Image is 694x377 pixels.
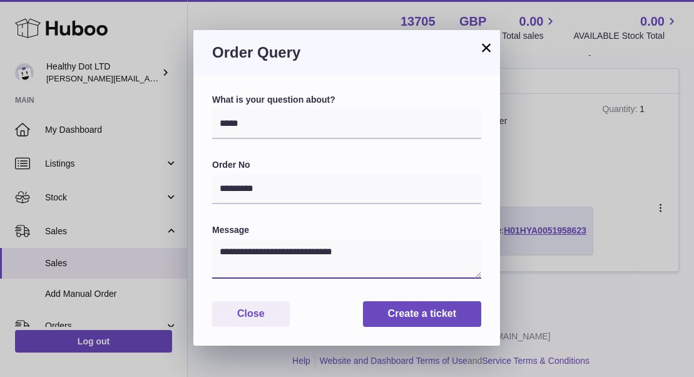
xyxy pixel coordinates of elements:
[212,224,481,236] label: Message
[212,159,481,171] label: Order No
[212,94,481,106] label: What is your question about?
[212,43,481,63] h3: Order Query
[212,301,290,327] button: Close
[479,40,494,55] button: ×
[363,301,481,327] button: Create a ticket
